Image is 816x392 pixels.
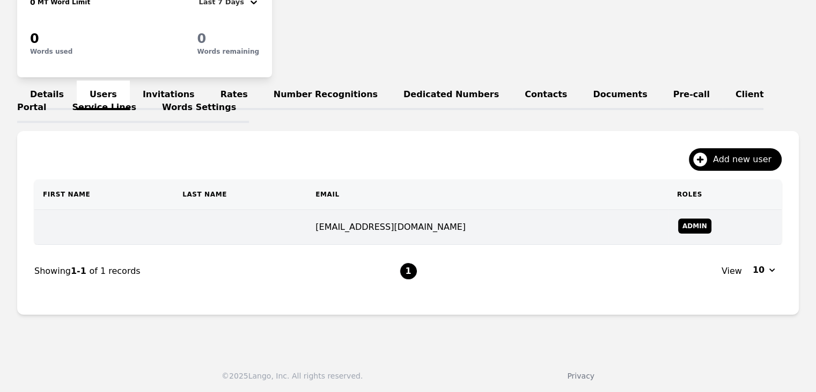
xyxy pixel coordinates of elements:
[678,219,711,234] span: Admin
[71,266,89,276] span: 1-1
[60,93,150,123] a: Service Lines
[722,265,742,278] span: View
[307,210,668,245] td: [EMAIL_ADDRESS][DOMAIN_NAME]
[668,179,782,210] th: Roles
[30,47,72,56] p: Words used
[34,245,782,297] nav: Page navigation
[130,81,208,110] a: Invitations
[512,81,580,110] a: Contacts
[391,81,512,110] a: Dedicated Numbers
[567,372,594,380] a: Privacy
[580,81,660,110] a: Documents
[34,265,400,278] div: Showing of 1 records
[261,81,391,110] a: Number Recognitions
[660,81,723,110] a: Pre-call
[17,81,763,123] a: Client Portal
[149,93,249,123] a: Words Settings
[17,81,77,110] a: Details
[34,179,174,210] th: First Name
[713,153,779,166] span: Add new user
[753,264,764,277] span: 10
[208,81,261,110] a: Rates
[689,148,782,171] button: Add new user
[222,371,363,381] div: © 2025 Lango, Inc. All rights reserved.
[30,31,39,46] span: 0
[197,31,207,46] span: 0
[746,262,782,279] button: 10
[197,47,259,56] p: Words remaining
[307,179,668,210] th: Email
[174,179,307,210] th: Last Name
